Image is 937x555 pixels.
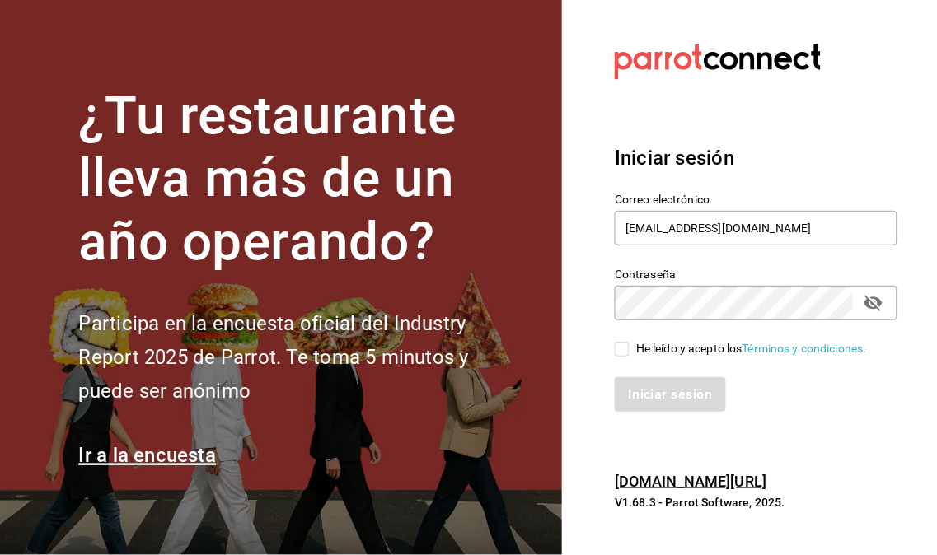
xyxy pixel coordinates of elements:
[636,342,743,355] font: He leído y acepto los
[615,211,897,245] input: Ingresa tu correo electrónico
[615,193,710,206] font: Correo electrónico
[615,147,734,170] font: Iniciar sesión
[79,444,217,467] a: Ir a la encuesta
[79,312,469,403] font: Participa en la encuesta oficial del Industry Report 2025 de Parrot. Te toma 5 minutos y puede se...
[615,496,785,509] font: V1.68.3 - Parrot Software, 2025.
[615,473,766,490] a: [DOMAIN_NAME][URL]
[860,289,888,317] button: campo de contraseña
[615,268,676,281] font: Contraseña
[79,85,457,273] font: ¿Tu restaurante lleva más de un año operando?
[743,342,867,355] a: Términos y condiciones.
